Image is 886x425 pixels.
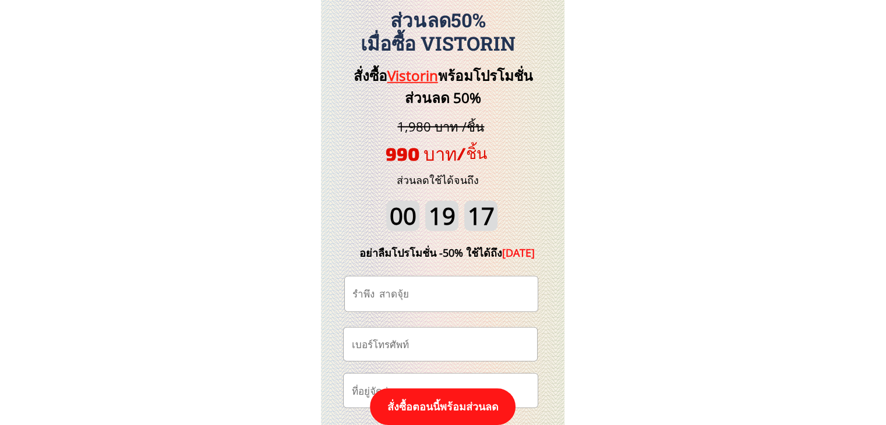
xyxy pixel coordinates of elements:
[315,9,562,55] h3: ส่วนลด50% เมื่อซื้อ Vistorin
[348,374,532,408] input: ที่อยู่จัดส่ง
[350,277,533,311] input: ชื่อ-นามสกุล
[334,65,552,109] h3: สั่งซื้อ พร้อมโปรโมชั่นส่วนลด 50%
[370,388,516,425] p: สั่งซื้อตอนนี้พร้อมส่วนลด
[502,246,535,260] span: [DATE]
[386,143,457,164] span: 990 บาท
[381,172,495,189] h3: ส่วนลดใช้ได้จนถึง
[397,118,484,135] span: 1,980 บาท /ชิ้น
[348,328,532,361] input: เบอร์โทรศัพท์
[342,245,553,261] div: อย่าลืมโปรโมชั่น -50% ใช้ได้ถึง
[387,66,438,85] span: Vistorin
[457,143,487,162] span: /ชิ้น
